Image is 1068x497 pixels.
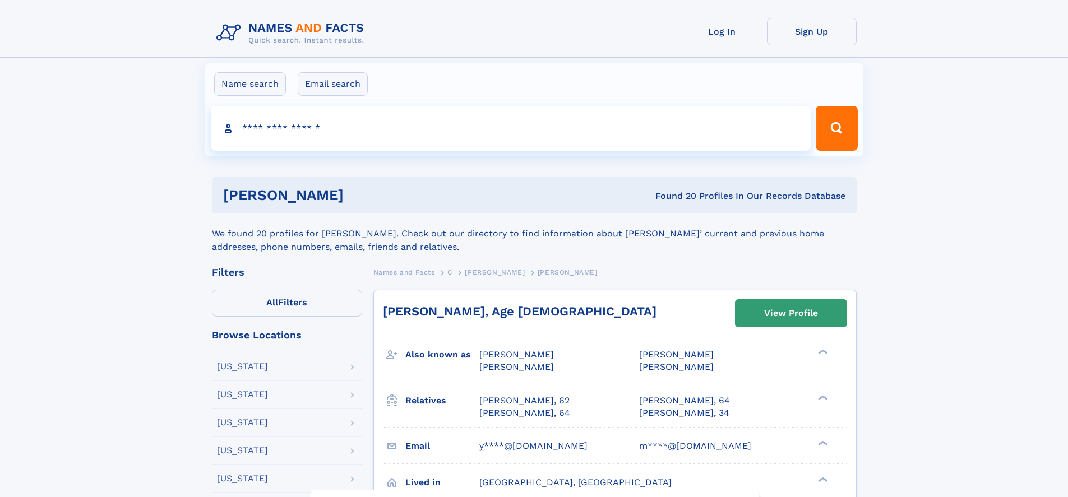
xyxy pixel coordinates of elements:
[767,18,857,45] a: Sign Up
[214,72,286,96] label: Name search
[815,476,829,483] div: ❯
[212,18,373,48] img: Logo Names and Facts
[538,268,598,276] span: [PERSON_NAME]
[211,106,811,151] input: search input
[500,190,845,202] div: Found 20 Profiles In Our Records Database
[217,446,268,455] div: [US_STATE]
[639,407,729,419] a: [PERSON_NAME], 34
[217,474,268,483] div: [US_STATE]
[465,268,525,276] span: [PERSON_NAME]
[383,304,656,318] a: [PERSON_NAME], Age [DEMOGRAPHIC_DATA]
[212,267,362,277] div: Filters
[447,265,452,279] a: C
[815,349,829,356] div: ❯
[217,418,268,427] div: [US_STATE]
[639,394,730,407] a: [PERSON_NAME], 64
[405,473,479,492] h3: Lived in
[479,349,554,360] span: [PERSON_NAME]
[447,268,452,276] span: C
[212,290,362,317] label: Filters
[736,300,847,327] a: View Profile
[405,345,479,364] h3: Also known as
[639,361,714,372] span: [PERSON_NAME]
[815,439,829,447] div: ❯
[479,407,570,419] a: [PERSON_NAME], 64
[479,477,672,487] span: [GEOGRAPHIC_DATA], [GEOGRAPHIC_DATA]
[405,391,479,410] h3: Relatives
[217,362,268,371] div: [US_STATE]
[465,265,525,279] a: [PERSON_NAME]
[815,394,829,401] div: ❯
[298,72,368,96] label: Email search
[816,106,857,151] button: Search Button
[373,265,435,279] a: Names and Facts
[405,436,479,456] h3: Email
[266,297,278,308] span: All
[212,330,362,340] div: Browse Locations
[223,188,500,202] h1: [PERSON_NAME]
[217,390,268,399] div: [US_STATE]
[479,361,554,372] span: [PERSON_NAME]
[677,18,767,45] a: Log In
[639,349,714,360] span: [PERSON_NAME]
[764,300,818,326] div: View Profile
[212,213,857,254] div: We found 20 profiles for [PERSON_NAME]. Check out our directory to find information about [PERSON...
[479,394,570,407] a: [PERSON_NAME], 62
